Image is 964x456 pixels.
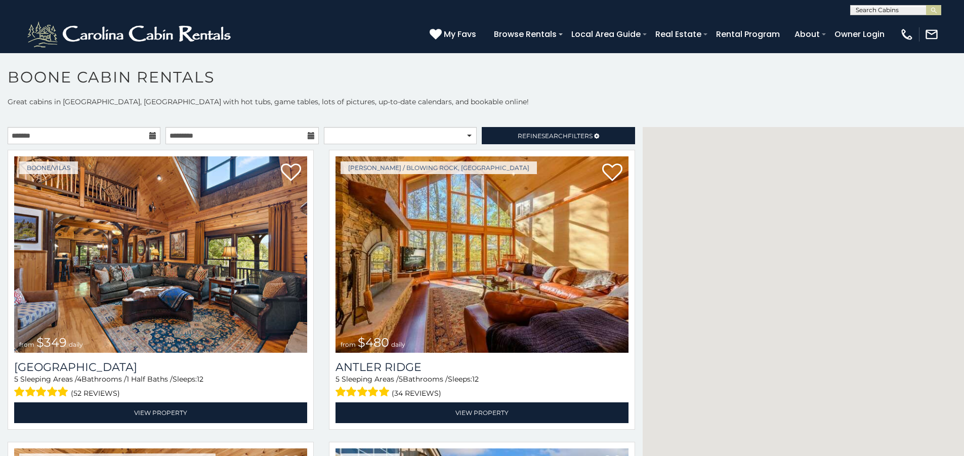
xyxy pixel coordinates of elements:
[358,335,389,350] span: $480
[341,341,356,348] span: from
[127,375,173,384] span: 1 Half Baths /
[14,156,307,353] img: 1759438208_thumbnail.jpeg
[14,156,307,353] a: from $349 daily
[482,127,635,144] a: RefineSearchFilters
[711,25,785,43] a: Rental Program
[69,341,83,348] span: daily
[14,360,307,374] h3: Diamond Creek Lodge
[650,25,706,43] a: Real Estate
[900,27,914,42] img: phone-regular-white.png
[336,402,628,423] a: View Property
[925,27,939,42] img: mail-regular-white.png
[829,25,890,43] a: Owner Login
[336,375,340,384] span: 5
[336,156,628,353] img: 1714397585_thumbnail.jpeg
[444,28,476,40] span: My Favs
[472,375,479,384] span: 12
[14,375,18,384] span: 5
[541,132,568,140] span: Search
[77,375,81,384] span: 4
[14,402,307,423] a: View Property
[36,335,67,350] span: $349
[566,25,646,43] a: Local Area Guide
[19,341,34,348] span: from
[71,387,120,400] span: (52 reviews)
[430,28,479,41] a: My Favs
[336,360,628,374] a: Antler Ridge
[518,132,593,140] span: Refine Filters
[25,19,235,50] img: White-1-2.png
[19,161,78,174] a: Boone/Vilas
[14,360,307,374] a: [GEOGRAPHIC_DATA]
[281,162,301,184] a: Add to favorites
[336,156,628,353] a: from $480 daily
[392,387,441,400] span: (34 reviews)
[197,375,203,384] span: 12
[14,374,307,400] div: Sleeping Areas / Bathrooms / Sleeps:
[602,162,622,184] a: Add to favorites
[341,161,537,174] a: [PERSON_NAME] / Blowing Rock, [GEOGRAPHIC_DATA]
[789,25,825,43] a: About
[399,375,403,384] span: 5
[336,374,628,400] div: Sleeping Areas / Bathrooms / Sleeps:
[489,25,562,43] a: Browse Rentals
[391,341,405,348] span: daily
